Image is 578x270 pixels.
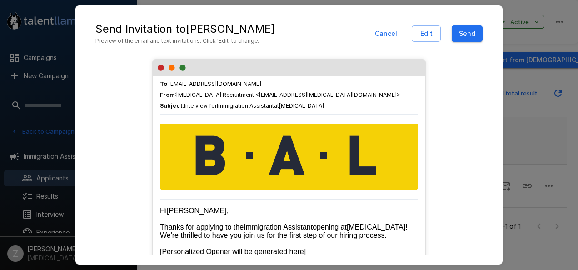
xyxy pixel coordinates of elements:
b: From [160,91,175,98]
span: [MEDICAL_DATA] [347,223,405,231]
span: at [274,102,279,109]
button: Send [452,25,483,42]
span: : [160,101,324,110]
span: [PERSON_NAME] [167,207,227,215]
span: Interview for [184,102,217,109]
span: Thanks for applying to the [160,223,244,231]
h5: Send Invitation to [PERSON_NAME] [95,22,275,36]
b: To [160,80,167,87]
button: Edit [412,25,441,42]
span: : [EMAIL_ADDRESS][DOMAIN_NAME] [160,80,418,89]
span: Immigration Assistant [244,223,313,231]
img: Talent Llama [160,124,418,188]
button: Cancel [371,25,401,42]
span: [Personalized Opener will be generated here] [160,248,306,255]
span: ! We're thrilled to have you join us for the first step of our hiring process. [160,223,409,239]
span: Preview of the email and text invitations. Click 'Edit' to change. [95,36,275,45]
span: : [MEDICAL_DATA] Recruitment <[EMAIL_ADDRESS][MEDICAL_DATA][DOMAIN_NAME]> [160,90,400,100]
span: opening at [313,223,347,231]
span: , [227,207,229,215]
span: [MEDICAL_DATA] [279,102,324,109]
span: Immigration Assistant [217,102,274,109]
span: Hi [160,207,167,215]
b: Subject [160,102,183,109]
